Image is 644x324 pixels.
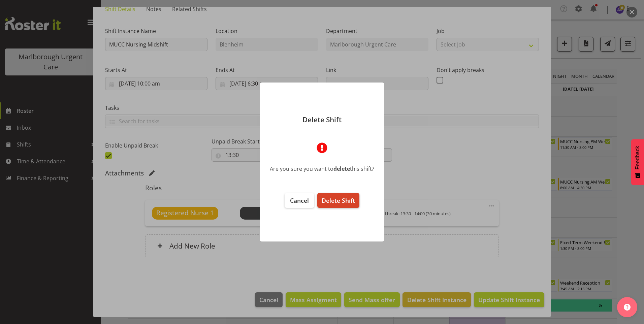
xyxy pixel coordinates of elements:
button: Feedback - Show survey [631,139,644,185]
span: Feedback [635,146,641,169]
b: delete [333,165,350,172]
img: help-xxl-2.png [624,304,631,311]
div: Are you sure you want to this shift? [270,165,374,173]
button: Delete Shift [317,193,359,208]
span: Delete Shift [322,196,355,204]
button: Cancel [285,193,314,208]
span: Cancel [290,196,309,204]
p: Delete Shift [266,116,378,123]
